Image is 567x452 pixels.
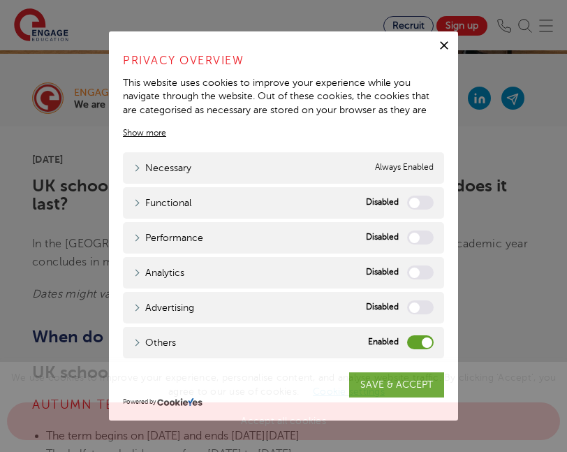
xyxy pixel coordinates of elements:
[7,402,560,440] a: Accept all cookies
[133,265,184,280] a: Analytics
[375,161,434,175] span: Always Enabled
[133,161,191,175] a: Necessary
[7,372,560,426] span: We use cookies to improve your experience, personalise content, and analyse website traffic. By c...
[133,196,191,210] a: Functional
[123,52,444,69] h4: Privacy Overview
[133,231,203,245] a: Performance
[133,335,176,350] a: Others
[123,126,166,139] a: Show more
[123,76,444,131] div: This website uses cookies to improve your experience while you navigate through the website. Out ...
[133,300,194,315] a: Advertising
[313,386,385,397] a: Cookie settings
